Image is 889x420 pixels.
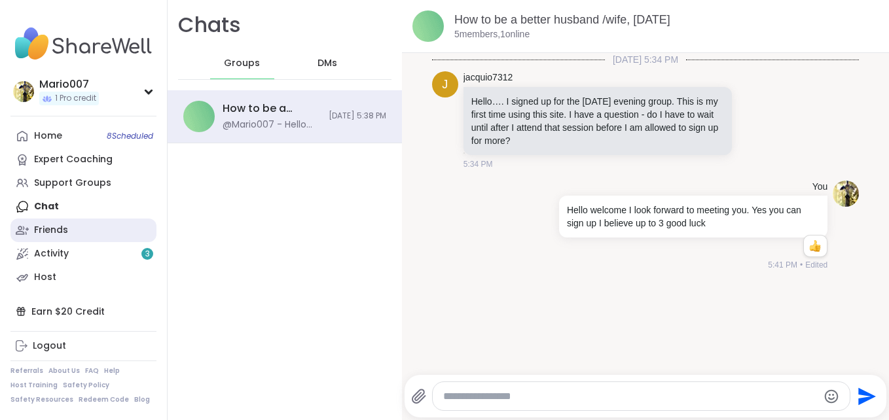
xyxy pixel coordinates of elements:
a: Expert Coaching [10,148,156,171]
a: Safety Policy [63,381,109,390]
a: Logout [10,334,156,358]
span: [DATE] 5:38 PM [329,111,386,122]
span: 5:34 PM [463,158,493,170]
span: DMs [317,57,337,70]
a: Friends [10,219,156,242]
a: Referrals [10,366,43,376]
span: j [442,76,448,94]
a: Host Training [10,381,58,390]
span: [DATE] 5:34 PM [605,53,686,66]
a: FAQ [85,366,99,376]
span: Groups [224,57,260,70]
div: Support Groups [34,177,111,190]
img: How to be a better husband /wife, Oct 12 [183,101,215,132]
a: Safety Resources [10,395,73,404]
p: Hello welcome I look forward to meeting you. Yes you can sign up I believe up to 3 good luck [567,203,820,230]
span: 8 Scheduled [107,131,153,141]
span: • [800,259,803,271]
div: Earn $20 Credit [10,300,156,323]
a: Home8Scheduled [10,124,156,148]
div: Logout [33,340,66,353]
div: How to be a better husband /wife, [DATE] [223,101,321,116]
div: Expert Coaching [34,153,113,166]
a: Redeem Code [79,395,129,404]
h4: You [812,181,828,194]
a: Support Groups [10,171,156,195]
img: ShareWell Nav Logo [10,21,156,67]
a: About Us [48,366,80,376]
a: How to be a better husband /wife, [DATE] [454,13,670,26]
textarea: Type your message [443,390,818,403]
span: Edited [805,259,827,271]
div: @Mario007 - Hello welcome I look forward to meeting you. Yes you can sign up I believe up to 3 go... [223,118,321,131]
p: 5 members, 1 online [454,28,530,41]
button: Emoji picker [824,389,839,404]
a: Help [104,366,120,376]
span: 1 Pro credit [55,93,96,104]
img: How to be a better husband /wife, Oct 12 [412,10,444,42]
p: Hello…. I signed up for the [DATE] evening group. This is my first time using this site. I have a... [471,95,724,147]
a: Blog [134,395,150,404]
div: Mario007 [39,77,99,92]
div: Home [34,130,62,143]
span: 5:41 PM [768,259,797,271]
a: Activity3 [10,242,156,266]
button: Reactions: like [808,241,822,251]
img: Mario007 [13,81,34,102]
a: Host [10,266,156,289]
div: Friends [34,224,68,237]
h1: Chats [178,10,241,40]
a: jacquio7312 [463,71,513,84]
div: Reaction list [804,236,827,256]
div: Activity [34,247,69,260]
span: 3 [145,249,150,260]
button: Send [850,381,880,411]
img: https://sharewell-space-live.sfo3.digitaloceanspaces.com/user-generated/a98a3d67-e9ae-4151-9b99-d... [833,181,859,207]
div: Host [34,271,56,284]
